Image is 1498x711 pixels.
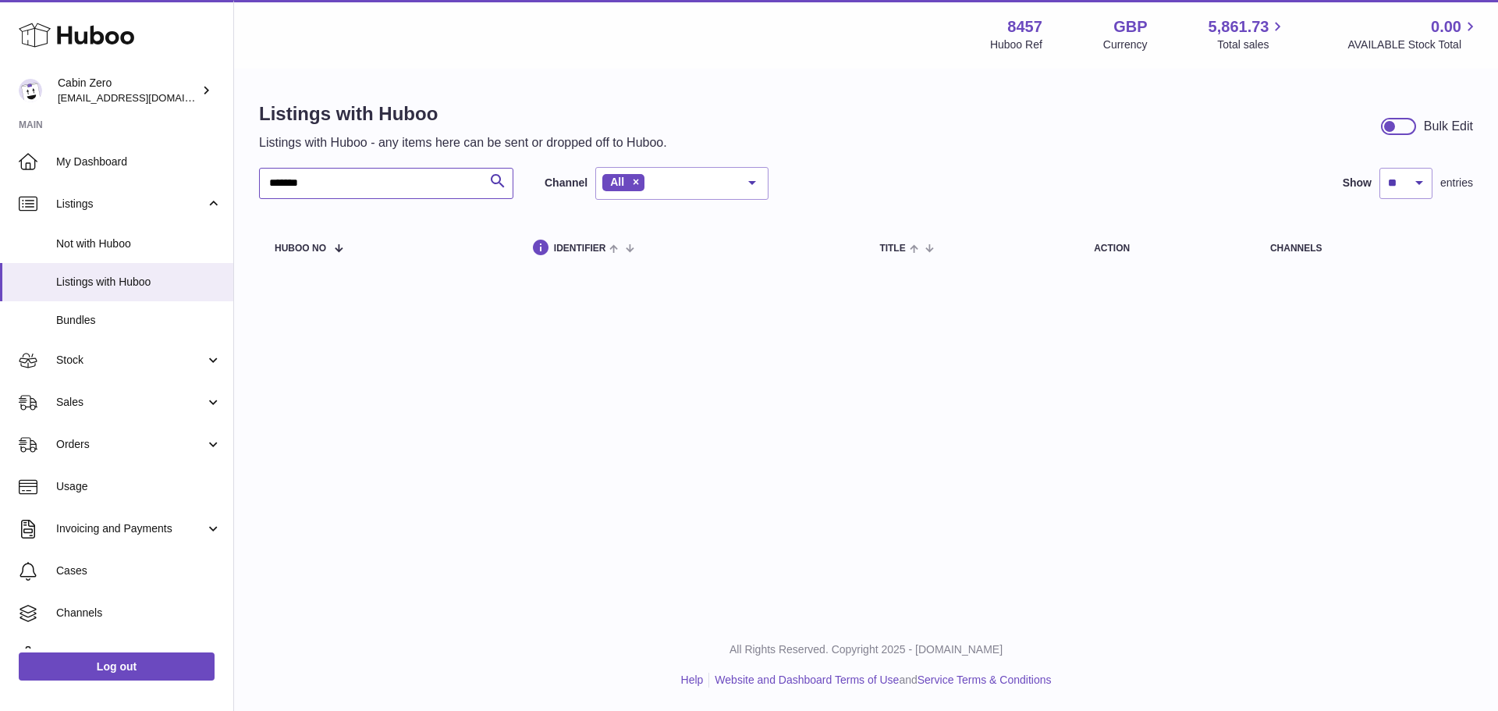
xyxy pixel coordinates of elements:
[1347,37,1479,52] span: AVAILABLE Stock Total
[1007,16,1042,37] strong: 8457
[1217,37,1287,52] span: Total sales
[56,437,205,452] span: Orders
[56,395,205,410] span: Sales
[58,91,229,104] span: [EMAIL_ADDRESS][DOMAIN_NAME]
[58,76,198,105] div: Cabin Zero
[259,101,667,126] h1: Listings with Huboo
[1424,118,1473,135] div: Bulk Edit
[259,134,667,151] p: Listings with Huboo - any items here can be sent or dropped off to Huboo.
[1431,16,1461,37] span: 0.00
[1209,16,1287,52] a: 5,861.73 Total sales
[1440,176,1473,190] span: entries
[56,353,205,368] span: Stock
[918,674,1052,686] a: Service Terms & Conditions
[56,275,222,290] span: Listings with Huboo
[1209,16,1269,37] span: 5,861.73
[1113,16,1147,37] strong: GBP
[56,236,222,251] span: Not with Huboo
[56,313,222,328] span: Bundles
[56,155,222,169] span: My Dashboard
[56,563,222,578] span: Cases
[1270,244,1457,254] div: channels
[1103,37,1148,52] div: Currency
[1343,176,1372,190] label: Show
[275,244,326,254] span: Huboo no
[1347,16,1479,52] a: 0.00 AVAILABLE Stock Total
[247,642,1486,657] p: All Rights Reserved. Copyright 2025 - [DOMAIN_NAME]
[19,652,215,681] a: Log out
[610,176,624,188] span: All
[681,674,704,686] a: Help
[715,674,899,686] a: Website and Dashboard Terms of Use
[879,244,905,254] span: title
[545,176,587,190] label: Channel
[19,79,42,102] img: internalAdmin-8457@internal.huboo.com
[56,521,205,536] span: Invoicing and Payments
[56,197,205,212] span: Listings
[709,673,1051,688] li: and
[990,37,1042,52] div: Huboo Ref
[56,648,222,663] span: Settings
[56,606,222,620] span: Channels
[1094,244,1239,254] div: action
[554,244,606,254] span: identifier
[56,479,222,494] span: Usage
